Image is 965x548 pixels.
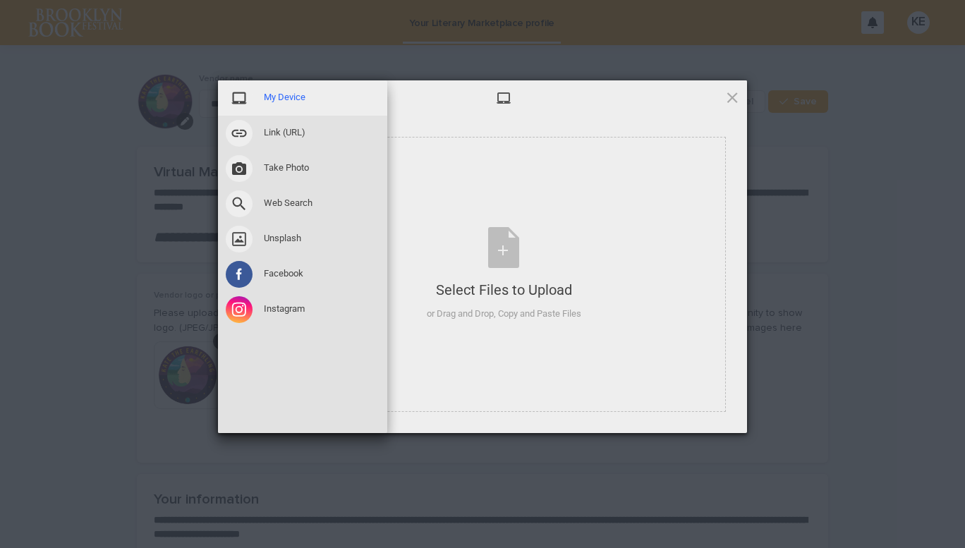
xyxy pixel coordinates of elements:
div: My Device [218,80,387,116]
div: or Drag and Drop, Copy and Paste Files [427,307,581,321]
div: Web Search [218,186,387,221]
span: Instagram [264,303,305,315]
span: My Device [264,91,305,104]
span: My Device [496,90,511,106]
span: Web Search [264,197,312,209]
div: Link (URL) [218,116,387,151]
div: Unsplash [218,221,387,257]
span: Link (URL) [264,126,305,139]
span: Facebook [264,267,303,280]
span: Click here or hit ESC to close picker [724,90,740,105]
span: Take Photo [264,162,309,174]
div: Instagram [218,292,387,327]
span: Unsplash [264,232,301,245]
div: Facebook [218,257,387,292]
div: Take Photo [218,151,387,186]
div: Select Files to Upload [427,280,581,300]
